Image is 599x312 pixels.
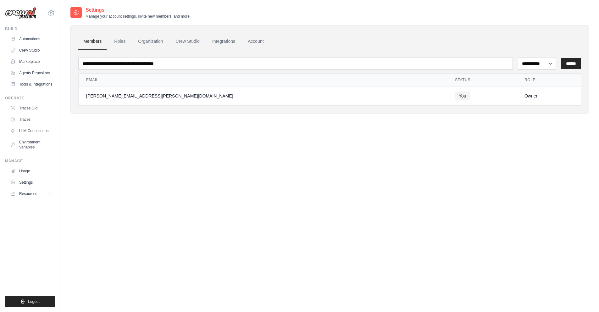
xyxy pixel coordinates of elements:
[243,33,269,50] a: Account
[8,79,55,89] a: Tools & Integrations
[109,33,130,50] a: Roles
[5,7,36,19] img: Logo
[8,137,55,152] a: Environment Variables
[5,159,55,164] div: Manage
[8,45,55,55] a: Crew Studio
[8,57,55,67] a: Marketplace
[8,126,55,136] a: LLM Connections
[5,296,55,307] button: Logout
[517,74,581,86] th: Role
[86,14,191,19] p: Manage your account settings, invite new members, and more.
[8,68,55,78] a: Agents Repository
[447,74,517,86] th: Status
[78,33,107,50] a: Members
[8,114,55,125] a: Traces
[133,33,168,50] a: Organization
[8,166,55,176] a: Usage
[8,34,55,44] a: Automations
[28,299,40,304] span: Logout
[19,191,37,196] span: Resources
[455,92,470,100] span: You
[86,6,191,14] h2: Settings
[79,74,447,86] th: Email
[5,96,55,101] div: Operate
[86,93,440,99] div: [PERSON_NAME][EMAIL_ADDRESS][PERSON_NAME][DOMAIN_NAME]
[207,33,240,50] a: Integrations
[8,177,55,187] a: Settings
[524,93,573,99] div: Owner
[171,33,205,50] a: Crew Studio
[8,103,55,113] a: Traces Old
[5,26,55,31] div: Build
[8,189,55,199] button: Resources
